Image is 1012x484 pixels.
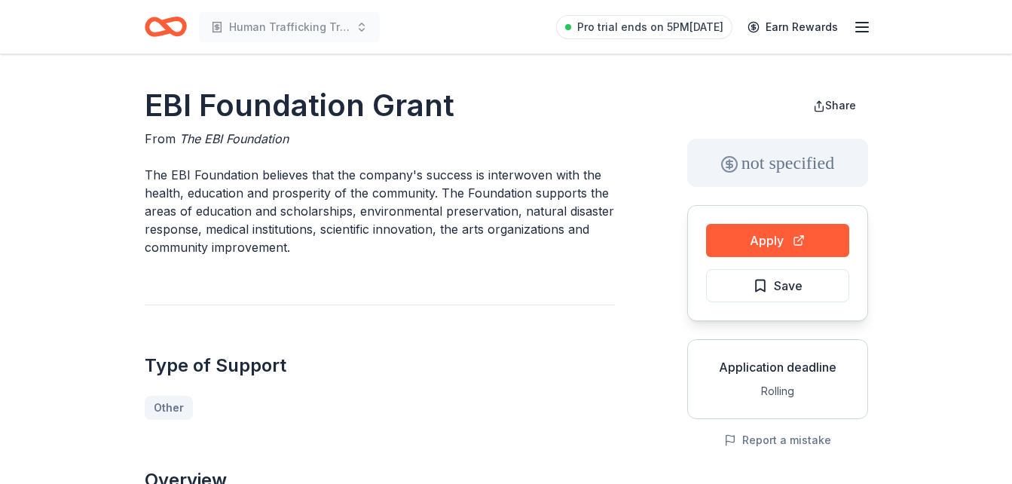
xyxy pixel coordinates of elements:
span: Share [825,99,856,112]
button: Apply [706,224,849,257]
span: Pro trial ends on 5PM[DATE] [577,18,723,36]
a: Other [145,396,193,420]
h1: EBI Foundation Grant [145,84,615,127]
span: Save [774,276,803,296]
div: Rolling [700,382,855,400]
a: Pro trial ends on 5PM[DATE] [556,15,732,39]
div: not specified [687,139,868,187]
h2: Type of Support [145,354,615,378]
a: Earn Rewards [738,14,847,41]
button: Share [801,90,868,121]
button: Report a mistake [724,431,831,449]
div: From [145,130,615,148]
span: Human Trafficking Training & Tools [229,18,350,36]
button: Human Trafficking Training & Tools [199,12,380,42]
span: The EBI Foundation [179,131,289,146]
button: Save [706,269,849,302]
a: Home [145,9,187,44]
p: The EBI Foundation believes that the company's success is interwoven with the health, education a... [145,166,615,256]
div: Application deadline [700,358,855,376]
